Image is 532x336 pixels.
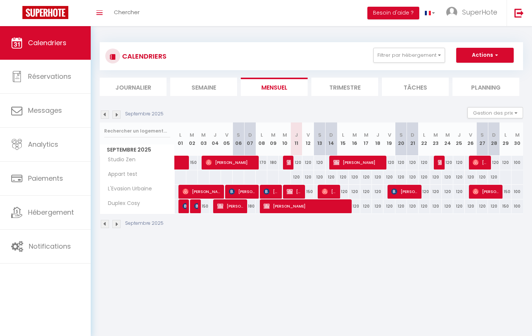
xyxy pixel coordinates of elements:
abbr: L [261,131,263,139]
div: 150 [302,185,314,199]
button: Gestion des prix [467,107,523,118]
div: 120 [395,156,407,169]
span: Studio Zen [101,156,137,164]
abbr: V [225,131,228,139]
th: 14 [326,122,337,156]
li: Journalier [100,78,167,96]
span: L'Evasion Urbaine [101,185,154,193]
abbr: M [445,131,450,139]
abbr: J [376,131,379,139]
div: 150 [500,185,511,199]
li: Semaine [170,78,237,96]
div: 120 [442,156,453,169]
abbr: D [411,131,414,139]
th: 01 [175,122,186,156]
abbr: S [318,131,321,139]
span: Chercher [114,8,140,16]
div: 180 [267,156,279,169]
div: 120 [383,156,395,169]
span: Patureau Léa [183,199,186,213]
div: 120 [302,170,314,184]
div: 120 [465,199,476,213]
abbr: D [492,131,496,139]
div: 120 [407,156,419,169]
div: 120 [360,199,372,213]
abbr: D [248,131,252,139]
abbr: L [423,131,425,139]
div: 100 [511,185,523,199]
h3: CALENDRIERS [120,48,167,65]
abbr: M [271,131,276,139]
input: Rechercher un logement... [104,124,170,138]
th: 22 [419,122,430,156]
div: 120 [360,185,372,199]
th: 12 [302,122,314,156]
div: 120 [476,170,488,184]
span: [PERSON_NAME] [264,184,279,199]
div: 120 [372,199,383,213]
abbr: M [283,131,287,139]
span: Septembre 2025 [100,144,174,155]
div: 120 [430,170,442,184]
div: 120 [372,185,383,199]
th: 28 [488,122,500,156]
span: [PERSON_NAME] [217,199,244,213]
div: 120 [500,156,511,169]
div: 120 [465,170,476,184]
div: 120 [453,185,465,199]
abbr: S [399,131,403,139]
div: 120 [349,199,360,213]
th: 29 [500,122,511,156]
span: SuperHote [462,7,497,17]
div: 120 [314,170,326,184]
div: 120 [442,170,453,184]
div: 120 [419,199,430,213]
th: 26 [465,122,476,156]
th: 25 [453,122,465,156]
th: 03 [198,122,209,156]
abbr: V [388,131,391,139]
div: 120 [383,170,395,184]
th: 05 [221,122,233,156]
th: 24 [442,122,453,156]
span: [PERSON_NAME] [229,184,256,199]
abbr: J [214,131,217,139]
button: Actions [456,48,514,63]
abbr: V [307,131,310,139]
abbr: S [237,131,240,139]
img: Super Booking [22,6,68,19]
span: Calendriers [28,38,66,47]
div: 120 [407,199,419,213]
th: 23 [430,122,442,156]
abbr: M [352,131,357,139]
div: 120 [419,170,430,184]
span: [PERSON_NAME] [183,184,221,199]
div: 120 [430,199,442,213]
abbr: M [201,131,206,139]
span: Notifications [29,242,71,251]
span: Duplex Cosy [101,199,142,208]
abbr: L [342,131,344,139]
div: 120 [430,185,442,199]
abbr: M [190,131,194,139]
th: 20 [395,122,407,156]
span: [PERSON_NAME] [473,184,500,199]
div: 120 [453,170,465,184]
div: 170 [256,156,267,169]
th: 09 [267,122,279,156]
div: 120 [442,185,453,199]
div: 150 [198,199,209,213]
abbr: J [458,131,461,139]
div: 120 [349,185,360,199]
button: Besoin d'aide ? [367,7,419,19]
th: 16 [349,122,360,156]
th: 30 [511,122,523,156]
th: 06 [233,122,244,156]
div: 120 [488,170,500,184]
th: 21 [407,122,419,156]
div: 120 [453,156,465,169]
span: Analytics [28,140,58,149]
li: Planning [452,78,519,96]
span: Réservations [28,72,71,81]
div: 100 [511,199,523,213]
